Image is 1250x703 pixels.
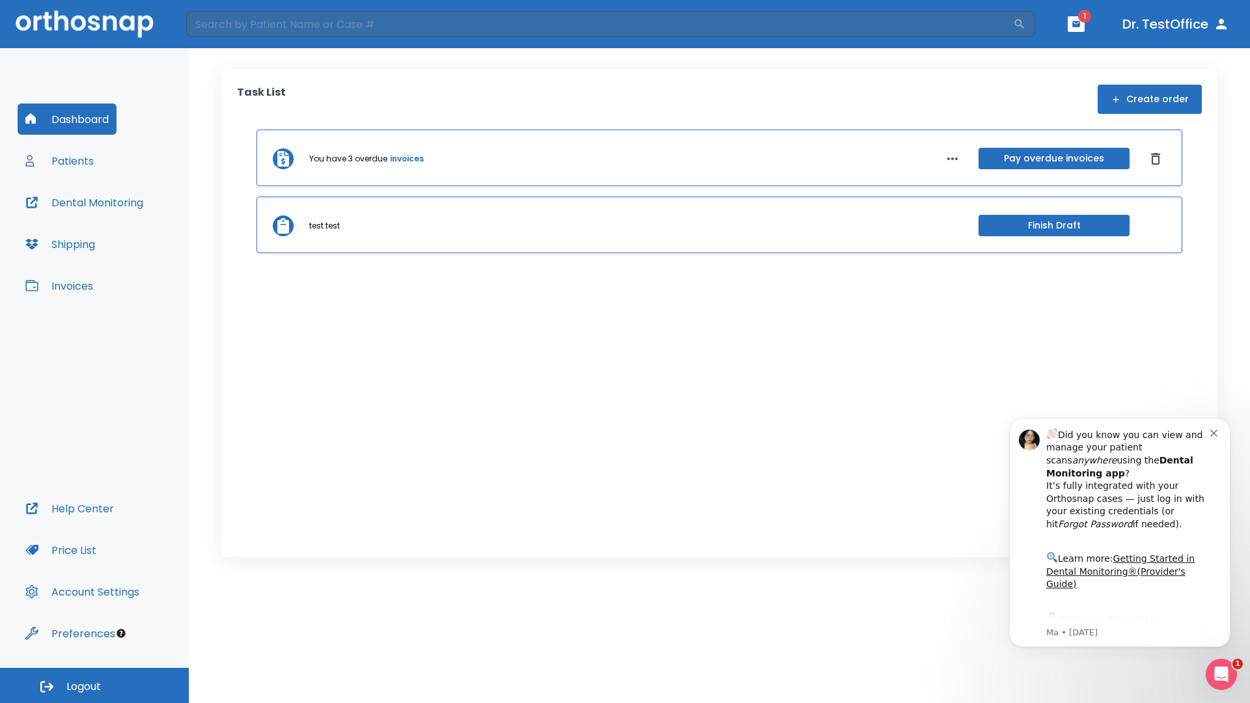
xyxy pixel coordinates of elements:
[66,680,101,694] span: Logout
[1098,85,1202,114] button: Create order
[18,228,103,260] button: Shipping
[1232,659,1243,669] span: 1
[309,153,387,165] p: You have 3 overdue
[16,10,154,37] img: Orthosnap
[18,187,151,218] button: Dental Monitoring
[237,85,286,114] p: Task List
[1078,10,1091,23] span: 1
[18,493,122,524] button: Help Center
[1206,659,1237,690] iframe: Intercom live chat
[18,270,101,301] button: Invoices
[115,627,127,639] div: Tooltip anchor
[1145,148,1166,169] button: Dismiss
[18,618,123,649] button: Preferences
[18,534,104,566] button: Price List
[186,11,1013,37] input: Search by Patient Name or Case #
[390,153,424,165] a: invoices
[18,103,117,135] button: Dashboard
[979,148,1130,169] button: Pay overdue invoices
[309,220,340,232] p: test test
[979,215,1130,236] button: Finish Draft
[990,402,1250,696] iframe: Intercom notifications message
[18,145,102,176] button: Patients
[18,576,147,607] button: Account Settings
[1117,12,1234,36] button: Dr. TestOffice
